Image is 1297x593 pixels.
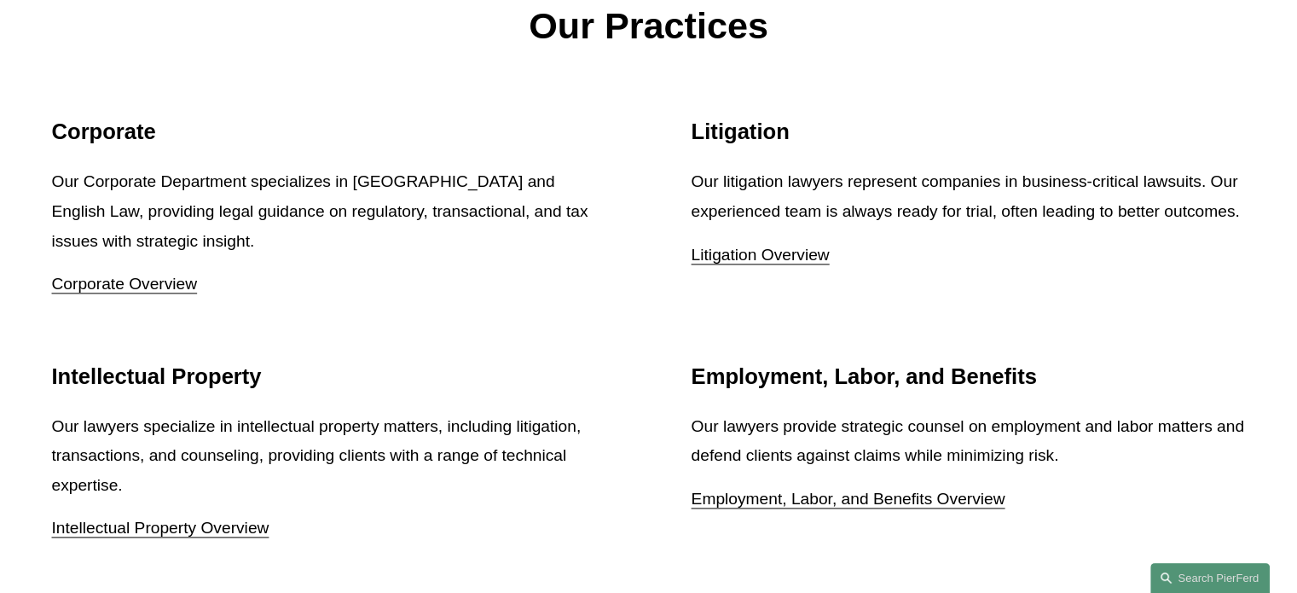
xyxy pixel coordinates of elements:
h2: Corporate [52,119,606,145]
h2: Intellectual Property [52,363,606,390]
h2: Employment, Labor, and Benefits [692,363,1246,390]
a: Intellectual Property Overview [52,519,269,537]
p: Our lawyers specialize in intellectual property matters, including litigation, transactions, and ... [52,412,606,501]
p: Our lawyers provide strategic counsel on employment and labor matters and defend clients against ... [692,412,1246,471]
a: Employment, Labor, and Benefits Overview [692,490,1005,508]
a: Search this site [1150,563,1270,593]
a: Corporate Overview [52,275,198,293]
p: Our Corporate Department specializes in [GEOGRAPHIC_DATA] and English Law, providing legal guidan... [52,167,606,256]
h2: Litigation [692,119,1246,145]
a: Litigation Overview [692,246,830,264]
p: Our litigation lawyers represent companies in business-critical lawsuits. Our experienced team is... [692,167,1246,226]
